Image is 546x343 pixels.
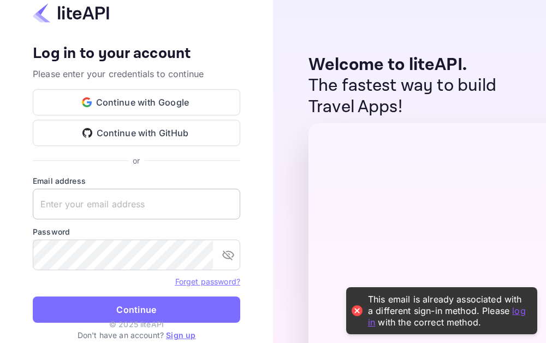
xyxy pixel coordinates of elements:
p: Don't have an account? [33,329,240,341]
button: Continue with GitHub [33,120,240,146]
a: Sign up [166,330,195,340]
img: liteapi [33,2,109,24]
p: Welcome to liteAPI. [308,55,524,75]
a: Forget password? [175,276,240,287]
button: Continue with Google [33,89,240,115]
a: Forget password? [175,277,240,286]
p: Please enter your credentials to continue [33,67,240,80]
input: Enter your email address [33,189,240,219]
p: or [133,155,140,166]
button: Continue [33,297,240,323]
p: The fastest way to build Travel Apps! [308,75,524,118]
h4: Log in to your account [33,44,240,63]
label: Password [33,226,240,237]
div: This email is already associated with a different sign-in method. Please with the correct method. [368,294,526,328]
a: log in [368,305,526,327]
label: Email address [33,175,240,187]
button: toggle password visibility [217,244,239,266]
p: © 2025 liteAPI [109,318,164,330]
